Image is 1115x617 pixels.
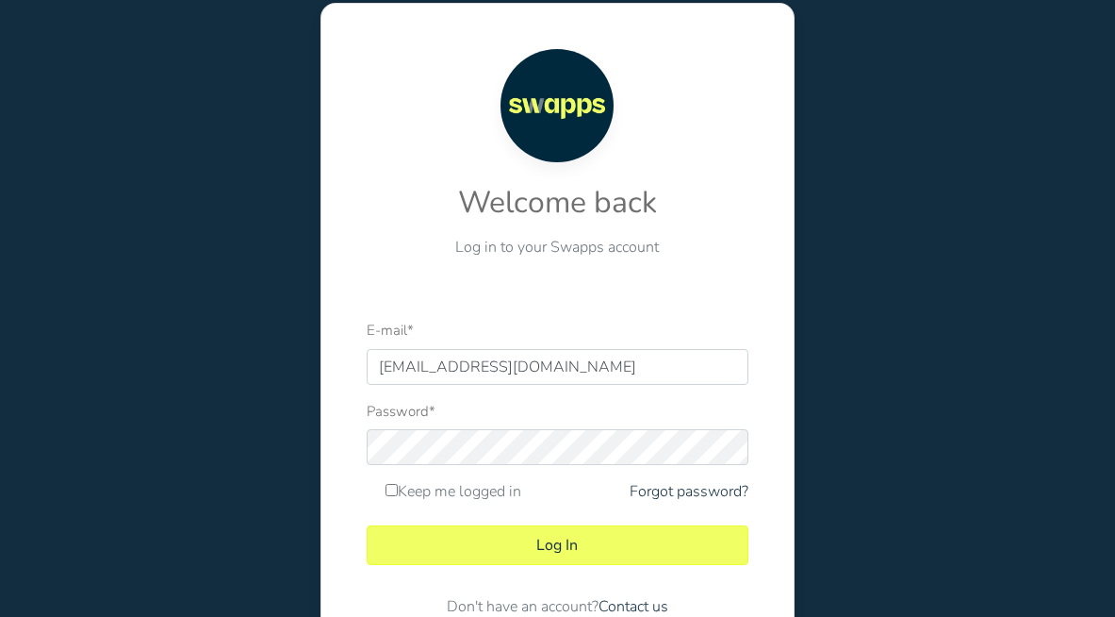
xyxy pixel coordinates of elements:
[598,596,668,617] a: Contact us
[367,525,748,565] button: Log In
[385,480,521,503] label: Keep me logged in
[367,236,748,258] p: Log in to your Swapps account
[500,49,614,162] img: Swapps logo
[367,320,414,342] label: E-mail
[367,401,435,423] label: Password
[367,185,748,221] h2: Welcome back
[367,349,748,385] input: E-mail address
[630,480,748,503] a: Forgot password?
[385,484,398,496] input: Keep me logged in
